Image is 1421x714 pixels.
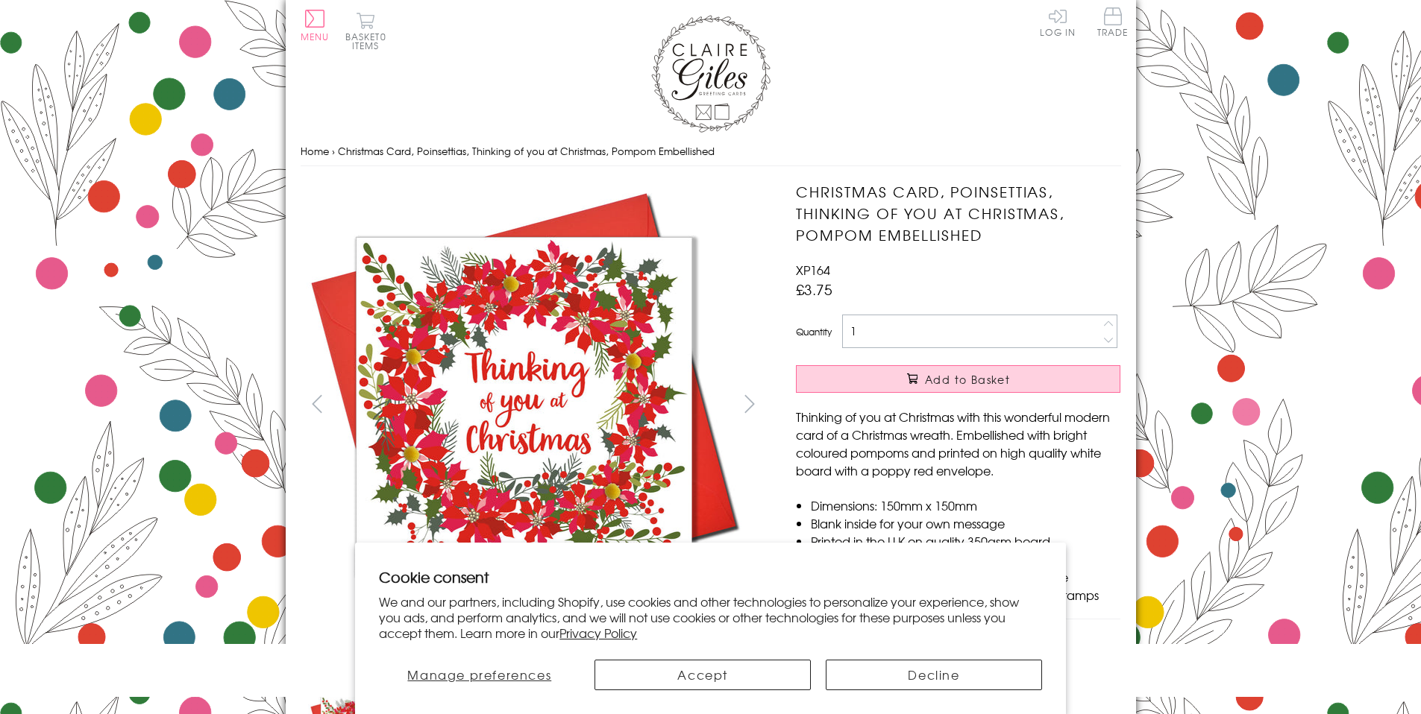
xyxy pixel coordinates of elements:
img: Claire Giles Greetings Cards [651,15,771,133]
span: Trade [1097,7,1129,37]
p: Thinking of you at Christmas with this wonderful modern card of a Christmas wreath. Embellished w... [796,408,1120,479]
a: Home [301,144,329,158]
h2: Cookie consent [379,566,1042,587]
nav: breadcrumbs [301,136,1121,167]
button: prev [301,387,334,420]
button: Menu [301,10,330,41]
span: 0 items [352,30,386,52]
span: › [332,144,335,158]
label: Quantity [796,325,832,338]
p: We and our partners, including Shopify, use cookies and other technologies to personalize your ex... [379,594,1042,640]
a: Trade [1097,7,1129,40]
button: Basket0 items [345,12,386,50]
li: Printed in the U.K on quality 350gsm board [811,532,1120,550]
button: Accept [595,660,811,690]
span: Christmas Card, Poinsettias, Thinking of you at Christmas, Pompom Embellished [338,144,715,158]
button: next [733,387,766,420]
button: Decline [826,660,1042,690]
span: XP164 [796,261,830,279]
span: £3.75 [796,279,832,300]
a: Privacy Policy [559,624,637,642]
a: Log In [1040,7,1076,37]
li: Blank inside for your own message [811,514,1120,532]
li: Dimensions: 150mm x 150mm [811,496,1120,514]
img: Christmas Card, Poinsettias, Thinking of you at Christmas, Pompom Embellished [301,181,748,628]
h1: Christmas Card, Poinsettias, Thinking of you at Christmas, Pompom Embellished [796,181,1120,245]
button: Add to Basket [796,365,1120,393]
span: Add to Basket [925,372,1010,387]
button: Manage preferences [379,660,580,690]
span: Menu [301,30,330,43]
span: Manage preferences [407,666,551,683]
